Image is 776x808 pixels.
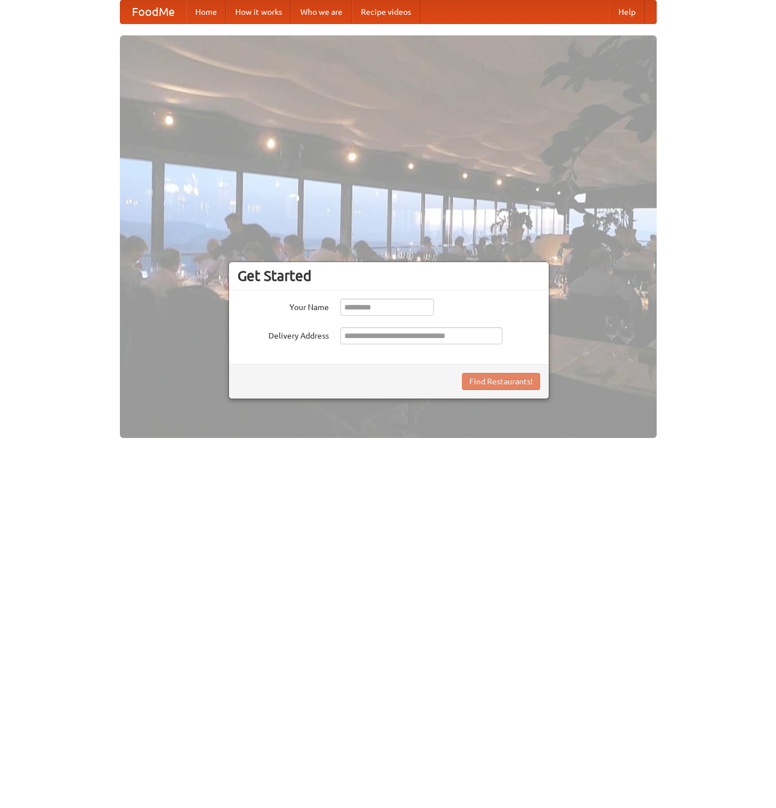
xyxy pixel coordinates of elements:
[226,1,291,23] a: How it works
[462,373,540,390] button: Find Restaurants!
[352,1,420,23] a: Recipe videos
[291,1,352,23] a: Who we are
[120,1,186,23] a: FoodMe
[238,267,540,284] h3: Get Started
[609,1,645,23] a: Help
[238,299,329,313] label: Your Name
[186,1,226,23] a: Home
[238,327,329,341] label: Delivery Address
